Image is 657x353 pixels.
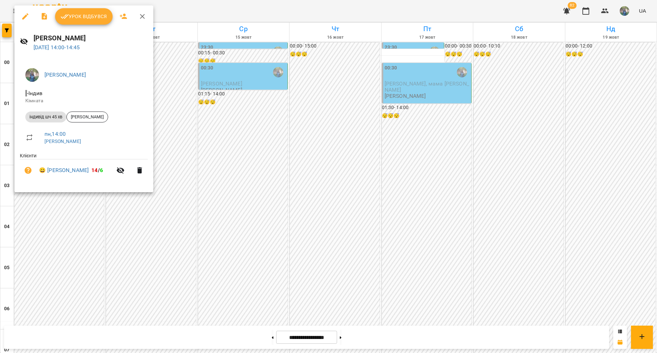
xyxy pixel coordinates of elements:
[44,71,86,78] a: [PERSON_NAME]
[66,112,108,122] div: [PERSON_NAME]
[25,97,142,104] p: Кімната
[20,152,148,184] ul: Клієнти
[61,12,107,21] span: Урок відбувся
[34,44,80,51] a: [DATE] 14:00-14:45
[39,166,89,174] a: 😀 [PERSON_NAME]
[20,162,36,179] button: Візит ще не сплачено. Додати оплату?
[91,167,98,173] span: 14
[67,114,108,120] span: [PERSON_NAME]
[91,167,103,173] b: /
[44,139,81,144] a: [PERSON_NAME]
[100,167,103,173] span: 6
[55,8,113,25] button: Урок відбувся
[25,90,44,96] span: - Індив
[25,114,66,120] span: індивід шч 45 хв
[44,131,66,137] a: пн , 14:00
[25,68,39,82] img: de1e453bb906a7b44fa35c1e57b3518e.jpg
[34,33,148,43] h6: [PERSON_NAME]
